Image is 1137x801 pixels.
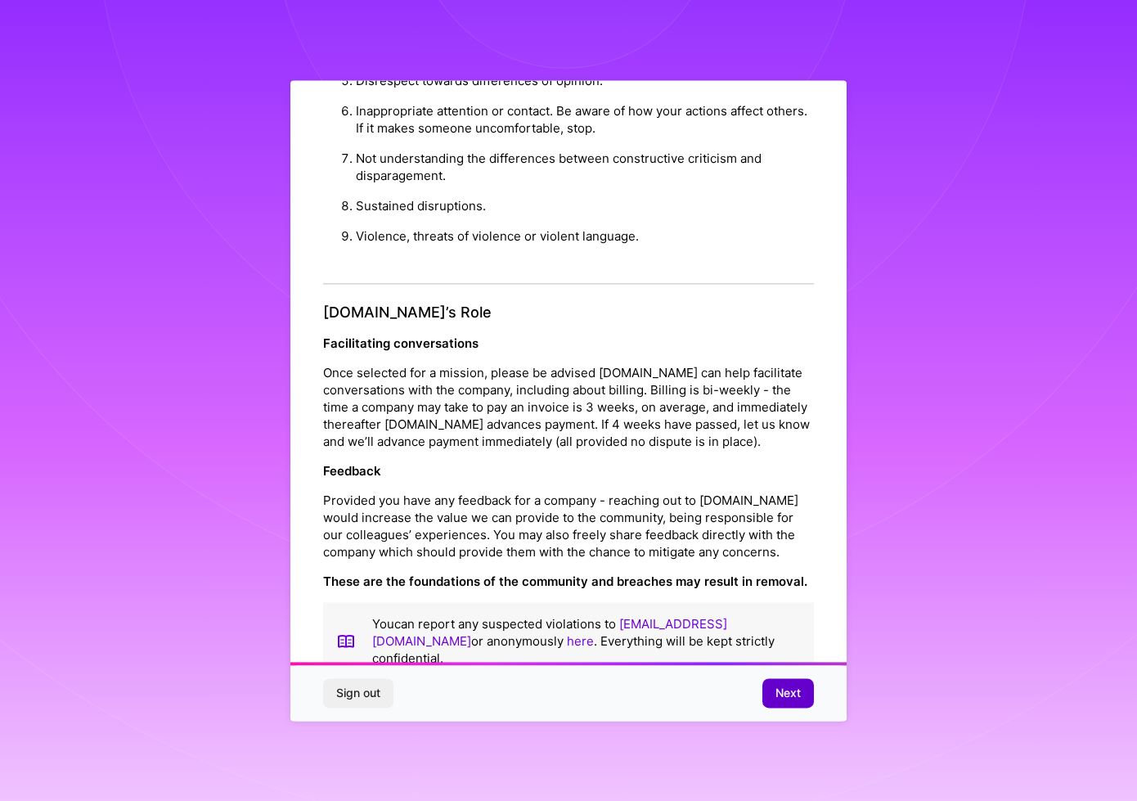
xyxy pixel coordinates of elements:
p: Provided you have any feedback for a company - reaching out to [DOMAIN_NAME] would increase the v... [323,492,814,560]
li: Violence, threats of violence or violent language. [356,222,814,252]
button: Sign out [323,678,393,708]
p: You can report any suspected violations to or anonymously . Everything will be kept strictly conf... [372,615,801,667]
strong: These are the foundations of the community and breaches may result in removal. [323,574,807,589]
img: book icon [336,615,356,667]
h4: [DOMAIN_NAME]’s Role [323,304,814,322]
strong: Feedback [323,463,381,479]
li: Inappropriate attention or contact. Be aware of how your actions affect others. If it makes someo... [356,97,814,144]
li: Sustained disruptions. [356,191,814,222]
span: Next [775,685,801,701]
li: Disrespect towards differences of opinion. [356,66,814,97]
strong: Facilitating conversations [323,335,479,351]
a: [EMAIL_ADDRESS][DOMAIN_NAME] [372,616,727,649]
p: Once selected for a mission, please be advised [DOMAIN_NAME] can help facilitate conversations wi... [323,364,814,450]
li: Not understanding the differences between constructive criticism and disparagement. [356,144,814,191]
button: Next [762,678,814,708]
a: here [567,633,594,649]
span: Sign out [336,685,380,701]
